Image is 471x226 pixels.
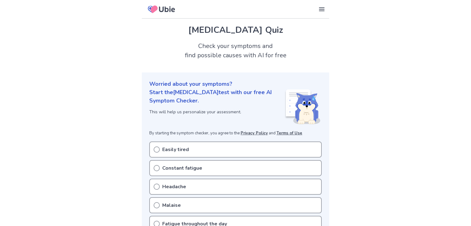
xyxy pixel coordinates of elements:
a: Terms of Use [277,130,302,136]
h2: Check your symptoms and find possible causes with AI for free [142,41,329,60]
p: Easily tired [162,146,189,153]
h1: [MEDICAL_DATA] Quiz [149,24,322,37]
p: Constant fatigue [162,164,202,172]
p: Start the [MEDICAL_DATA] test with our free AI Symptom Checker. [149,88,285,105]
p: Headache [162,183,186,190]
p: By starting the symptom checker, you agree to the and [149,130,322,137]
img: Shiba [285,89,321,124]
p: Malaise [162,202,181,209]
p: Worried about your symptoms? [149,80,322,88]
a: Privacy Policy [241,130,268,136]
p: This will help us personalize your assessment. [149,109,285,115]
